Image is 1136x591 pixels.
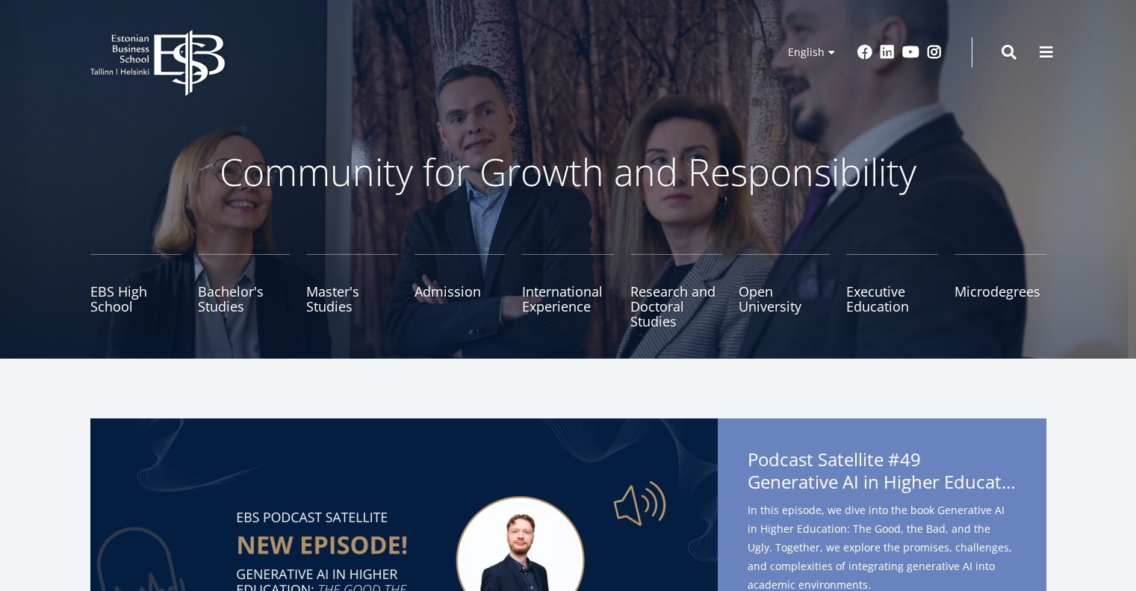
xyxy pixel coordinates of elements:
p: Community for Growth and Responsibility [173,149,964,194]
a: Microdegrees [955,254,1046,329]
span: Generative AI in Higher Education: The Good, the Bad, and the Ugly [748,471,1016,493]
a: Open University [739,254,831,329]
a: International Experience [522,254,614,329]
a: Executive Education [846,254,938,329]
a: Linkedin [880,45,895,60]
a: Research and Doctoral Studies [630,254,722,329]
a: Facebook [857,45,872,60]
a: Instagram [927,45,942,60]
span: Podcast Satellite #49 [748,448,1016,498]
a: Admission [415,254,506,329]
a: Bachelor's Studies [198,254,290,329]
a: EBS High School [90,254,182,329]
a: Master's Studies [306,254,398,329]
a: Youtube [902,45,919,60]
